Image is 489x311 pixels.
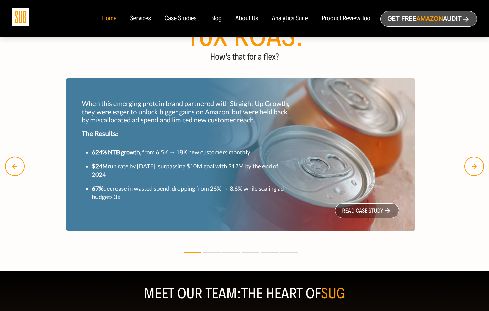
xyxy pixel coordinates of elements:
[82,100,290,124] p: When this emerging protein brand partnered with Straight Up Growth, they were eager to unlock big...
[92,185,284,200] small: decrease in wasted spend, dropping from 26% → 8.6% while scaling ad budgets 3x
[335,203,399,218] a: read case study
[82,129,118,138] strong: The Results:
[210,15,222,22] a: Blog
[92,163,278,178] small: run rate by [DATE], surpassing $10M goal with $12M by the end of 2024
[92,163,108,170] strong: $24M
[321,285,345,303] span: SUG
[416,15,443,22] span: Amazon
[92,185,104,192] strong: 67%
[464,157,484,176] img: right
[92,149,250,156] small: , from 6.5K → 18K new customers monthly
[12,8,29,26] img: Sug
[380,11,477,27] a: Get freeAmazonAudit
[322,15,372,22] a: Product Review Tool
[5,157,25,176] img: Left
[130,15,151,22] a: Services
[165,15,197,22] a: Case Studies
[92,149,140,156] strong: 624% NTB growth
[210,51,279,62] span: How's that for a flex?
[272,15,308,22] a: Analytics Suite
[102,15,116,22] a: Home
[235,15,258,22] a: About Us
